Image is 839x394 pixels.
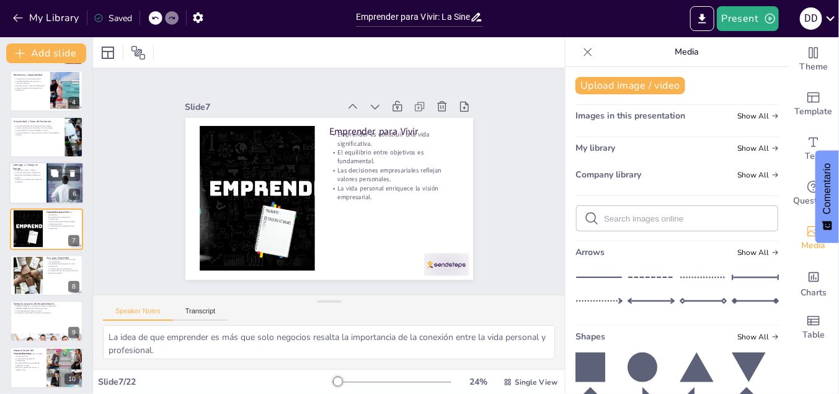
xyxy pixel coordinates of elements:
p: El equilibrio entre objetivos es fundamental. [331,148,461,179]
button: My Library [9,8,84,28]
p: Vivir para Emprender [47,256,79,260]
div: 8 [10,255,83,296]
p: La vida personal y los negocios están interconectados. [47,258,79,262]
div: Slide 7 / 22 [98,376,332,388]
span: Show all [737,333,779,341]
div: Get real-time input from your audience [789,171,838,216]
span: Text [805,150,822,163]
p: Los emprendedores inspiran a otros. [14,310,79,312]
span: Theme [799,60,828,74]
p: Emprender para Vivir [334,125,464,151]
button: Duplicate Slide [47,74,62,89]
p: La toma de decisiones informadas minimiza riesgos. [14,127,61,129]
p: Aprender de los errores es fundamental. [14,85,47,87]
button: Duplicate Slide [47,305,62,320]
div: 24 % [464,376,494,388]
font: Comentario [822,163,832,215]
span: Position [131,45,146,60]
button: Delete Slide [64,305,79,320]
button: Delete Slide [64,351,79,365]
div: Change the overall theme [789,37,838,82]
div: Add text boxes [789,127,838,171]
button: Duplicate Slide [47,351,62,365]
span: Media [802,239,826,253]
span: Images in this presentation [575,110,685,122]
p: [PERSON_NAME] es un ejemplo de impacto empresarial. [14,305,79,308]
div: Layout [98,43,118,63]
div: Add ready made slides [789,82,838,127]
p: Media [598,37,776,67]
span: Show all [737,171,779,179]
p: Las decisiones empresariales reflejan valores personales. [329,166,459,197]
p: La creación de empleos es fundamental. [14,357,43,362]
p: La proactividad es un rasgo distintivo de los emprendedores exitosos. [14,132,61,136]
p: El liderazgo inspira y motiva. [13,169,43,172]
p: Emprender es construir una vida significativa. [47,212,79,216]
div: 10 [64,374,79,385]
span: Charts [801,286,827,300]
p: La sinergia lleva a la satisfacción. [47,267,79,270]
p: La vida personal enriquece la visión empresarial. [327,184,458,215]
p: La integración de vida y negocio es clave para la motivación. [47,269,79,274]
button: D d [800,6,822,31]
p: El equilibrio entre objetivos es fundamental. [47,217,79,221]
span: Questions [794,194,834,208]
p: Emprender es construir una vida significativa. [332,130,463,161]
div: 4 [68,97,79,108]
p: Liderazgo y Trabajo en Equipo [13,163,43,170]
button: Comentarios - Mostrar encuesta [815,151,839,243]
p: La comunicación clara es esencial. [13,171,43,174]
div: 4 [10,70,83,111]
div: Slide 7 [193,86,347,114]
button: Add slide [6,43,86,63]
div: Add images, graphics, shapes or video [789,216,838,261]
button: Speaker Notes [103,307,173,321]
p: Impacto Social del Emprendimiento [14,348,43,355]
p: El emprendimiento social aborda problemas sociales. [14,362,43,366]
div: 7 [10,208,83,249]
span: Table [802,328,825,342]
div: 7 [68,235,79,246]
div: 6 [69,189,80,200]
div: D d [800,7,822,30]
button: Duplicate Slide [47,259,62,274]
p: El éxito depende de la capacidad de adaptación. [14,87,47,91]
button: Transcript [173,307,228,321]
span: My library [575,142,615,154]
p: La proactividad permite anticiparse a los cambios. [14,125,61,127]
p: La identificación de oportunidades es crucial. [14,129,61,132]
div: 6 [9,162,84,204]
button: Duplicate Slide [47,166,62,181]
div: 9 [68,327,79,338]
p: Reconocer habilidades fortalece al equipo. [13,174,43,178]
p: La vida personal enriquece la visión empresarial. [47,225,79,230]
p: Ejemplos Actuales de Emprendedores [14,303,79,307]
p: El impacto se extiende más allá de las empresas. [14,312,79,315]
div: Saved [94,12,132,24]
span: Show all [737,112,779,120]
button: Delete Slide [65,166,80,181]
div: 5 [68,143,79,154]
p: Mejorar la calidad de vida es un objetivo clave. [14,366,43,370]
p: [PERSON_NAME] demuestra liderazgo social. [14,308,79,310]
p: La adaptabilidad es esencial en un entorno cambiante. [14,80,47,84]
div: 5 [10,117,83,158]
span: Show all [737,248,779,257]
button: Duplicate Slide [47,120,62,135]
span: Company library [575,169,641,181]
span: Template [795,105,833,119]
p: Emprender para Vivir [47,210,79,214]
p: Resiliencia y Adaptabilidad [14,73,47,77]
p: Las experiencias enriquecen la visión empresarial. [47,262,79,267]
p: La resiliencia es clave para el éxito. [14,78,47,81]
span: Show all [737,144,779,153]
span: Arrows [575,246,605,258]
span: Single View [515,377,557,387]
span: Shapes [575,331,605,343]
button: Delete Slide [64,120,79,135]
button: Delete Slide [64,259,79,274]
div: 10 [10,347,83,388]
button: Export to PowerPoint [690,6,714,31]
div: 9 [10,301,83,342]
div: Add charts and graphs [789,261,838,305]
